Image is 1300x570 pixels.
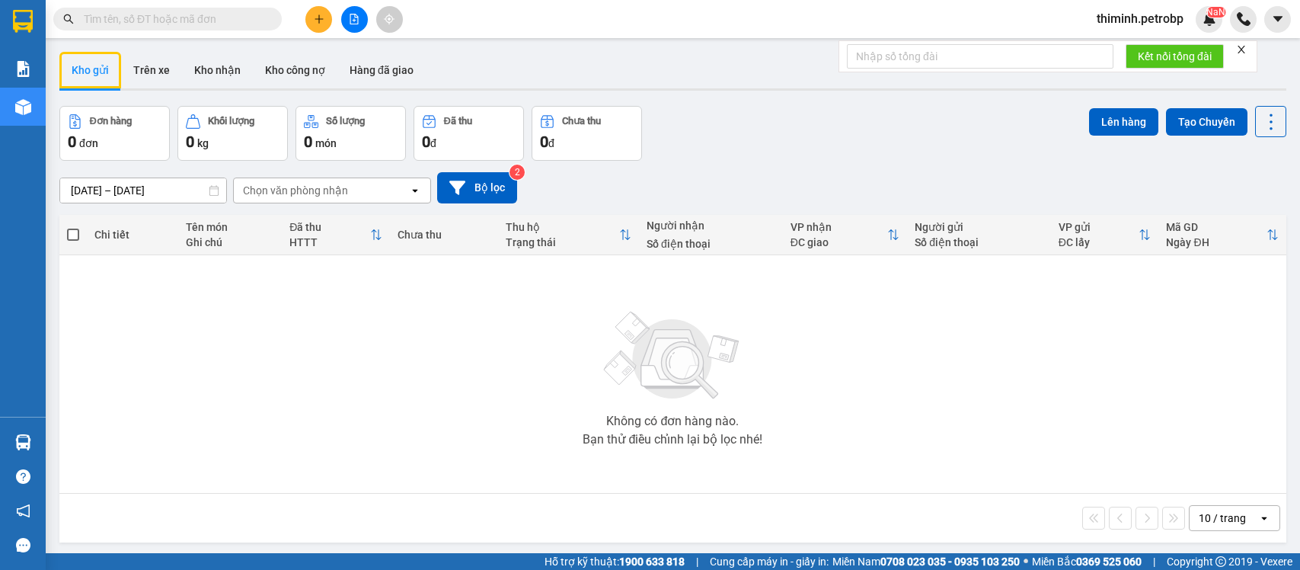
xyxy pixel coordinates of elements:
[253,52,337,88] button: Kho công nợ
[880,556,1020,568] strong: 0708 023 035 - 0935 103 250
[16,469,30,484] span: question-circle
[305,6,332,33] button: plus
[289,236,370,248] div: HTTT
[1166,236,1266,248] div: Ngày ĐH
[186,133,194,151] span: 0
[384,14,394,24] span: aim
[545,553,685,570] span: Hỗ trợ kỹ thuật:
[1166,108,1247,136] button: Tạo Chuyến
[1203,12,1216,26] img: icon-new-feature
[177,106,288,161] button: Khối lượng0kg
[1236,44,1247,55] span: close
[791,236,888,248] div: ĐC giao
[1138,48,1212,65] span: Kết nối tổng đài
[15,61,31,77] img: solution-icon
[186,221,274,233] div: Tên món
[422,133,430,151] span: 0
[1024,559,1028,565] span: ⚪️
[186,236,274,248] div: Ghi chú
[63,14,74,24] span: search
[619,556,685,568] strong: 1900 633 818
[606,415,739,427] div: Không có đơn hàng nào.
[1059,221,1139,233] div: VP gửi
[1059,236,1139,248] div: ĐC lấy
[647,238,775,250] div: Số điện thoại
[915,221,1043,233] div: Người gửi
[295,106,406,161] button: Số lượng0món
[16,504,30,518] span: notification
[832,553,1020,570] span: Miền Nam
[1271,12,1285,26] span: caret-down
[315,137,337,149] span: món
[1158,215,1286,255] th: Toggle SortBy
[341,6,368,33] button: file-add
[696,553,698,570] span: |
[282,215,390,255] th: Toggle SortBy
[94,229,171,241] div: Chi tiết
[1084,9,1196,28] span: thiminh.petrobp
[84,11,264,27] input: Tìm tên, số ĐT hoặc mã đơn
[532,106,642,161] button: Chưa thu0đ
[197,137,209,149] span: kg
[596,303,749,409] img: svg+xml;base64,PHN2ZyBjbGFzcz0ibGlzdC1wbHVnX19zdmciIHhtbG5zPSJodHRwOi8vd3d3LnczLm9yZy8yMDAwL3N2Zy...
[1199,511,1246,526] div: 10 / trang
[1153,553,1155,570] span: |
[647,219,775,232] div: Người nhận
[1237,12,1250,26] img: phone-icon
[1258,512,1270,524] svg: open
[1076,556,1142,568] strong: 0369 525 060
[437,172,517,203] button: Bộ lọc
[1264,6,1291,33] button: caret-down
[1126,44,1224,69] button: Kết nối tổng đài
[783,215,908,255] th: Toggle SortBy
[182,52,253,88] button: Kho nhận
[243,183,348,198] div: Chọn văn phòng nhận
[398,229,490,241] div: Chưa thu
[1206,7,1225,18] sup: NaN
[1051,215,1159,255] th: Toggle SortBy
[79,137,98,149] span: đơn
[583,434,762,446] div: Bạn thử điều chỉnh lại bộ lọc nhé!
[208,116,254,126] div: Khối lượng
[16,538,30,552] span: message
[509,165,525,180] sup: 2
[506,221,619,233] div: Thu hộ
[847,44,1113,69] input: Nhập số tổng đài
[1089,108,1158,136] button: Lên hàng
[414,106,524,161] button: Đã thu0đ
[314,14,324,24] span: plus
[540,133,548,151] span: 0
[791,221,888,233] div: VP nhận
[59,52,121,88] button: Kho gửi
[326,116,365,126] div: Số lượng
[444,116,472,126] div: Đã thu
[121,52,182,88] button: Trên xe
[506,236,619,248] div: Trạng thái
[548,137,554,149] span: đ
[68,133,76,151] span: 0
[304,133,312,151] span: 0
[430,137,436,149] span: đ
[562,116,601,126] div: Chưa thu
[15,434,31,450] img: warehouse-icon
[915,236,1043,248] div: Số điện thoại
[1166,221,1266,233] div: Mã GD
[1215,556,1226,567] span: copyright
[376,6,403,33] button: aim
[498,215,639,255] th: Toggle SortBy
[710,553,829,570] span: Cung cấp máy in - giấy in:
[15,99,31,115] img: warehouse-icon
[409,184,421,197] svg: open
[90,116,132,126] div: Đơn hàng
[13,10,33,33] img: logo-vxr
[289,221,370,233] div: Đã thu
[1032,553,1142,570] span: Miền Bắc
[349,14,359,24] span: file-add
[60,178,226,203] input: Select a date range.
[337,52,426,88] button: Hàng đã giao
[59,106,170,161] button: Đơn hàng0đơn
